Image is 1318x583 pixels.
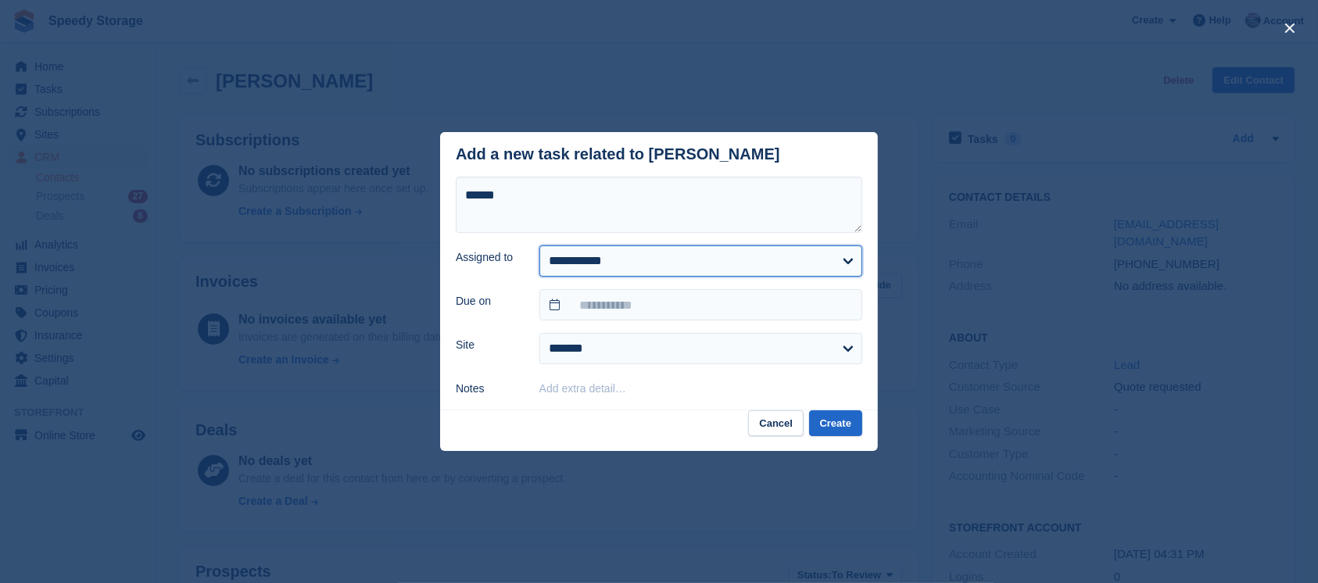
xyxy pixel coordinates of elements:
button: close [1277,16,1302,41]
button: Create [809,410,862,436]
div: Add a new task related to [PERSON_NAME] [456,145,780,163]
label: Due on [456,293,521,309]
button: Add extra detail… [539,382,626,395]
button: Cancel [748,410,804,436]
label: Site [456,337,521,353]
label: Notes [456,381,521,397]
label: Assigned to [456,249,521,266]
